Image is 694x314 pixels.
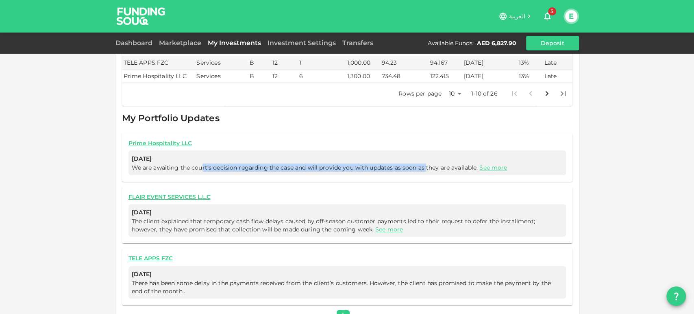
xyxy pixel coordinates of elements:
[517,70,542,83] td: 13%
[132,207,563,218] span: [DATE]
[526,36,579,50] button: Deposit
[509,13,525,20] span: العربية
[462,70,517,83] td: [DATE]
[428,70,462,83] td: 122.415
[132,164,509,171] span: We are awaiting the court’s decision regarding the case and will provide you with updates as soon...
[195,70,248,83] td: Services
[195,56,248,70] td: Services
[539,8,555,24] button: 5
[298,70,346,83] td: 6
[132,154,563,164] span: [DATE]
[128,140,566,147] a: Prime Hospitality LLC
[346,56,380,70] td: 1,000.00
[298,56,346,70] td: 1
[462,56,517,70] td: [DATE]
[132,269,563,279] span: [DATE]
[339,39,376,47] a: Transfers
[115,39,156,47] a: Dashboard
[128,255,566,262] a: TELE APPS FZC
[565,10,577,22] button: E
[398,89,442,98] p: Rows per page
[205,39,264,47] a: My Investments
[477,39,516,47] div: AED 6,827.90
[380,70,428,83] td: 734.48
[542,70,572,83] td: Late
[539,85,555,102] button: Go to next page
[479,164,507,171] a: See more
[248,56,271,70] td: B
[555,85,571,102] button: Go to last page
[264,39,339,47] a: Investment Settings
[380,56,428,70] td: 94.23
[122,113,220,124] span: My Portfolio Updates
[666,286,686,306] button: question
[471,89,498,98] p: 1-10 of 26
[271,70,298,83] td: 12
[542,56,572,70] td: Late
[122,70,195,83] td: Prime Hospitality LLC
[156,39,205,47] a: Marketplace
[517,56,542,70] td: 13%
[375,226,403,233] a: See more
[128,193,566,201] a: FLAIR EVENT SERVICES L.L.C
[248,70,271,83] td: B
[445,88,464,100] div: 10
[428,56,462,70] td: 94.167
[548,7,556,15] span: 5
[271,56,298,70] td: 12
[122,56,195,70] td: TELE APPS FZC
[132,279,551,295] span: There has been some delay in the payments received from the client’s customers. However, the clie...
[346,70,380,83] td: 1,300.00
[428,39,474,47] div: Available Funds :
[132,218,535,233] span: The client explained that temporary cash flow delays caused by off-season customer payments led t...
